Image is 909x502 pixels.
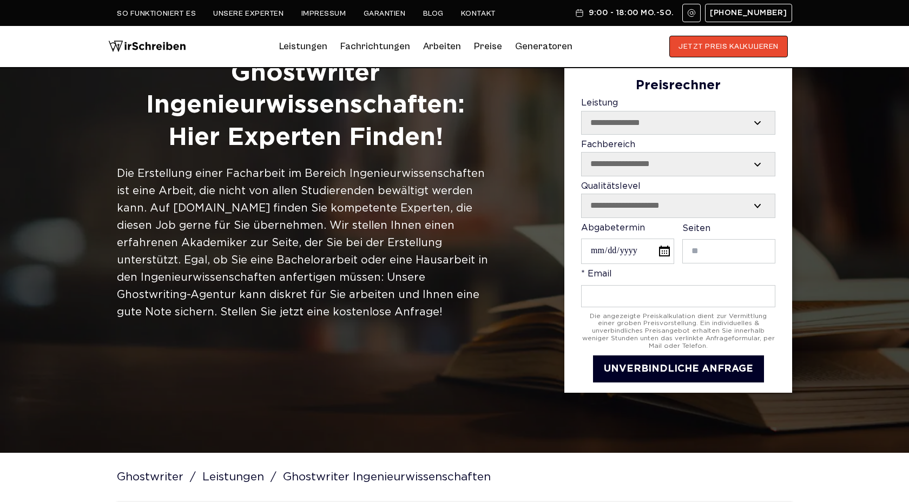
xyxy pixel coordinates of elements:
h1: Ghostwriter Ingenieurwissenschaften: Hier Experten finden! [117,57,494,154]
a: Generatoren [515,38,572,55]
a: Leistungen [279,38,327,55]
label: Fachbereich [581,140,775,176]
a: So funktioniert es [117,9,196,18]
a: Unsere Experten [213,9,284,18]
label: Qualitätslevel [581,182,775,218]
select: Fachbereich [582,153,775,175]
a: Leistungen [202,472,280,482]
img: logo wirschreiben [108,36,186,57]
span: 9:00 - 18:00 Mo.-So. [589,9,674,17]
select: Qualitätslevel [582,194,775,217]
img: Schedule [575,9,584,17]
div: Preisrechner [581,78,775,94]
a: Kontakt [461,9,496,18]
label: * Email [581,269,775,307]
span: Seiten [682,224,710,233]
input: Abgabetermin [581,239,674,264]
span: UNVERBINDLICHE ANFRAGE [604,365,753,373]
a: Blog [423,9,444,18]
a: Ghostwriter [117,472,200,482]
input: * Email [581,285,775,307]
button: UNVERBINDLICHE ANFRAGE [593,355,764,383]
span: Ghostwriter Ingenieurwissenschaften [283,472,495,482]
label: Leistung [581,98,775,135]
form: Contact form [581,78,775,383]
button: JETZT PREIS KALKULIEREN [669,36,788,57]
a: Arbeiten [423,38,461,55]
a: Fachrichtungen [340,38,410,55]
div: Die Erstellung einer Facharbeit im Bereich Ingenieurwissenschaften ist eine Arbeit, die nicht von... [117,165,494,321]
a: [PHONE_NUMBER] [705,4,792,22]
span: [PHONE_NUMBER] [710,9,787,17]
a: Garantien [364,9,406,18]
div: Die angezeigte Preiskalkulation dient zur Vermittlung einer groben Preisvorstellung. Ein individu... [581,313,775,350]
img: Email [687,9,696,17]
a: Impressum [301,9,346,18]
select: Leistung [582,111,775,134]
label: Abgabetermin [581,223,674,265]
a: Preise [474,41,502,52]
